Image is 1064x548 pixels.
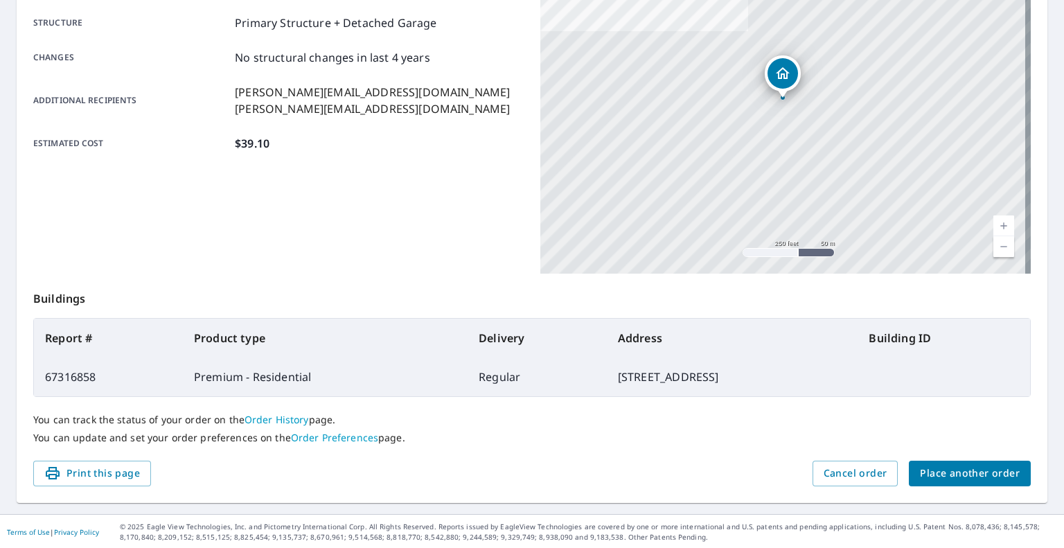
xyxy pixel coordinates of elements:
p: You can update and set your order preferences on the page. [33,432,1031,444]
a: Privacy Policy [54,527,99,537]
a: Order Preferences [291,431,378,444]
button: Cancel order [813,461,898,486]
span: Place another order [920,465,1020,482]
a: Terms of Use [7,527,50,537]
th: Product type [183,319,468,357]
td: [STREET_ADDRESS] [607,357,858,396]
p: Structure [33,15,229,31]
th: Report # [34,319,183,357]
p: Primary Structure + Detached Garage [235,15,436,31]
p: Changes [33,49,229,66]
td: Regular [468,357,607,396]
th: Delivery [468,319,607,357]
a: Current Level 17, Zoom Out [993,236,1014,257]
th: Building ID [858,319,1030,357]
span: Cancel order [824,465,887,482]
p: | [7,528,99,536]
button: Place another order [909,461,1031,486]
div: Dropped pin, building 1, Residential property, 422 Williamsburg Ln Memphis, TN 38117 [765,55,801,98]
p: Additional recipients [33,84,229,117]
span: Print this page [44,465,140,482]
p: No structural changes in last 4 years [235,49,430,66]
p: $39.10 [235,135,269,152]
td: 67316858 [34,357,183,396]
a: Order History [245,413,309,426]
th: Address [607,319,858,357]
button: Print this page [33,461,151,486]
a: Current Level 17, Zoom In [993,215,1014,236]
p: Buildings [33,274,1031,318]
p: Estimated cost [33,135,229,152]
p: You can track the status of your order on the page. [33,414,1031,426]
p: [PERSON_NAME][EMAIL_ADDRESS][DOMAIN_NAME] [235,84,510,100]
p: © 2025 Eagle View Technologies, Inc. and Pictometry International Corp. All Rights Reserved. Repo... [120,522,1057,542]
td: Premium - Residential [183,357,468,396]
p: [PERSON_NAME][EMAIL_ADDRESS][DOMAIN_NAME] [235,100,510,117]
